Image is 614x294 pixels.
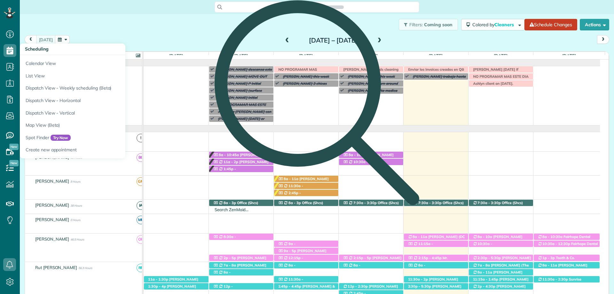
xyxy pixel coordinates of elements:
[137,235,145,244] span: OP
[580,19,609,30] button: Actions
[168,53,184,58] span: [DATE]
[473,256,531,269] span: [PERSON_NAME] (DC LAWN) ([PHONE_NUMBER], [PHONE_NUMBER])
[469,241,533,247] div: [STREET_ADDRESS]
[428,53,444,58] span: [DATE]
[469,200,533,206] div: 11940 [US_STATE] 181 - Fairhope, AL, 36532
[213,274,255,283] span: [PERSON_NAME] ([PHONE_NUMBER])
[9,160,19,166] span: New
[470,67,518,76] span: [PERSON_NAME] [DATE] if possible
[25,35,37,44] button: prev
[469,283,533,290] div: [STREET_ADDRESS]
[405,67,465,72] span: Enviar los invoices creados en QB
[274,255,338,261] div: [STREET_ADDRESS]
[70,180,80,183] span: 9 Hours
[404,276,468,283] div: [STREET_ADDRESS]
[144,283,209,290] div: [STREET_ADDRESS]
[137,177,145,186] span: GM
[404,200,468,206] div: 11940 [US_STATE] 181 - Fairhope, AL, 36532
[278,263,296,272] span: 8a - 11:15a
[20,144,180,158] a: Create new appointment
[524,19,577,30] a: Schedule Changes
[469,276,533,283] div: [STREET_ADDRESS]
[404,241,468,247] div: [STREET_ADDRESS]
[213,263,266,272] span: [PERSON_NAME] ([PHONE_NUMBER])
[209,255,273,261] div: [GEOGRAPHIC_DATA] sub - [GEOGRAPHIC_DATA]
[473,277,499,282] span: 11:15a - 1:45p
[278,256,303,265] span: 12:15p - 3:15p
[470,81,514,86] span: Ashlyn client on [DATE].
[542,242,570,246] span: 10:30a - 12:30p
[339,255,403,261] div: [STREET_ADDRESS]
[209,159,273,165] div: [GEOGRAPHIC_DATA]
[404,283,468,290] div: [STREET_ADDRESS]
[148,277,198,286] span: [PERSON_NAME] ([PHONE_NUMBER])
[34,217,71,222] span: [PERSON_NAME]
[542,277,568,282] span: 11:30a - 2:30p
[343,256,402,265] span: [PERSON_NAME] ([PHONE_NUMBER])
[20,94,180,107] a: Dispatch View - Horizontal
[209,283,273,290] div: [STREET_ADDRESS][PERSON_NAME]
[597,35,609,44] button: next
[20,107,180,119] a: Dispatch View - Vertical
[404,255,468,261] div: [STREET_ADDRESS]
[473,201,523,210] span: Office (Shcs) ([PHONE_NUMBER])
[20,55,180,70] a: Calendar View
[473,234,523,243] span: [PERSON_NAME] ([PHONE_NUMBER])
[278,249,327,258] span: [PERSON_NAME] ([PHONE_NUMBER])
[561,53,577,58] span: [DATE]
[274,248,338,254] div: [STREET_ADDRESS][PERSON_NAME]
[137,201,145,210] span: IA
[412,234,428,239] span: 8a - 11a
[408,263,426,272] span: 8a - 10:15a
[148,277,169,282] span: 11a - 1:30p
[209,200,273,206] div: 11940 [US_STATE] 181 - Fairhope, AL, 36532
[144,276,209,283] div: [STREET_ADDRESS]
[20,131,180,144] a: Spot FinderTry Now
[408,277,458,286] span: [PERSON_NAME] ([PHONE_NUMBER])
[408,267,450,276] span: [PERSON_NAME] ([PHONE_NUMBER])
[213,270,231,279] span: 8a - 11:30a
[408,234,465,248] span: [PERSON_NAME] (DC LAWN) ([PHONE_NUMBER], [PHONE_NUMBER])
[213,153,269,162] span: [PERSON_NAME] ([PHONE_NUMBER])
[469,269,533,276] div: [STREET_ADDRESS]
[209,234,273,240] div: [STREET_ADDRESS][PERSON_NAME]
[534,241,600,247] div: [STREET_ADDRESS][PERSON_NAME]
[70,218,80,222] span: 0 Hours
[34,203,71,208] span: [PERSON_NAME]
[477,234,492,239] span: 8a - 10a
[477,270,492,274] span: 8a - 11a
[408,284,461,293] span: [PERSON_NAME] ([PHONE_NUMBER])
[534,276,600,283] div: [STREET_ADDRESS][PERSON_NAME]
[213,160,269,169] span: [PERSON_NAME] ([PHONE_NUMBER])
[25,46,49,52] span: Scheduling
[20,70,180,82] a: List View
[283,249,296,253] span: 9a - 5p
[278,242,296,250] span: 9a - 11:30a
[469,255,533,261] div: 19272 [US_STATE] 181 - Fairhope, AL, 36532
[343,263,361,272] span: 8a - 11:45a
[472,22,516,28] span: Colored by
[223,263,236,267] span: 7a - 8a
[473,270,523,279] span: [PERSON_NAME] ([PHONE_NUMBER])
[34,265,78,270] span: Rut [PERSON_NAME]
[137,134,145,142] span: !
[278,282,318,290] span: [PERSON_NAME] ([PHONE_NUMBER])
[418,256,442,260] span: 2:15p - 4:45p
[209,262,273,269] div: [STREET_ADDRESS]
[538,242,598,250] span: Fairhope Dental Associates ([PHONE_NUMBER])
[274,241,338,247] div: [STREET_ADDRESS]
[274,276,338,283] div: [STREET_ADDRESS][PERSON_NAME][PERSON_NAME]
[70,238,84,241] span: 46.5 Hours
[213,201,258,210] span: Office (Shcs) ([PHONE_NUMBER])
[9,144,19,150] span: New
[494,22,515,28] span: Cleaners
[213,284,233,293] span: 12p - 3:45p
[538,234,592,243] span: Fairhope Dental Associates ([PHONE_NUMBER])
[148,284,196,293] span: [PERSON_NAME] ([PHONE_NUMBER])
[534,262,600,269] div: [STREET_ADDRESS]
[477,263,490,267] span: 7a - 8a
[278,284,302,289] span: 1:45p - 4:45p
[339,262,403,269] div: [STREET_ADDRESS]
[347,284,368,289] span: 12p - 2:30p
[534,234,600,240] div: [STREET_ADDRESS]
